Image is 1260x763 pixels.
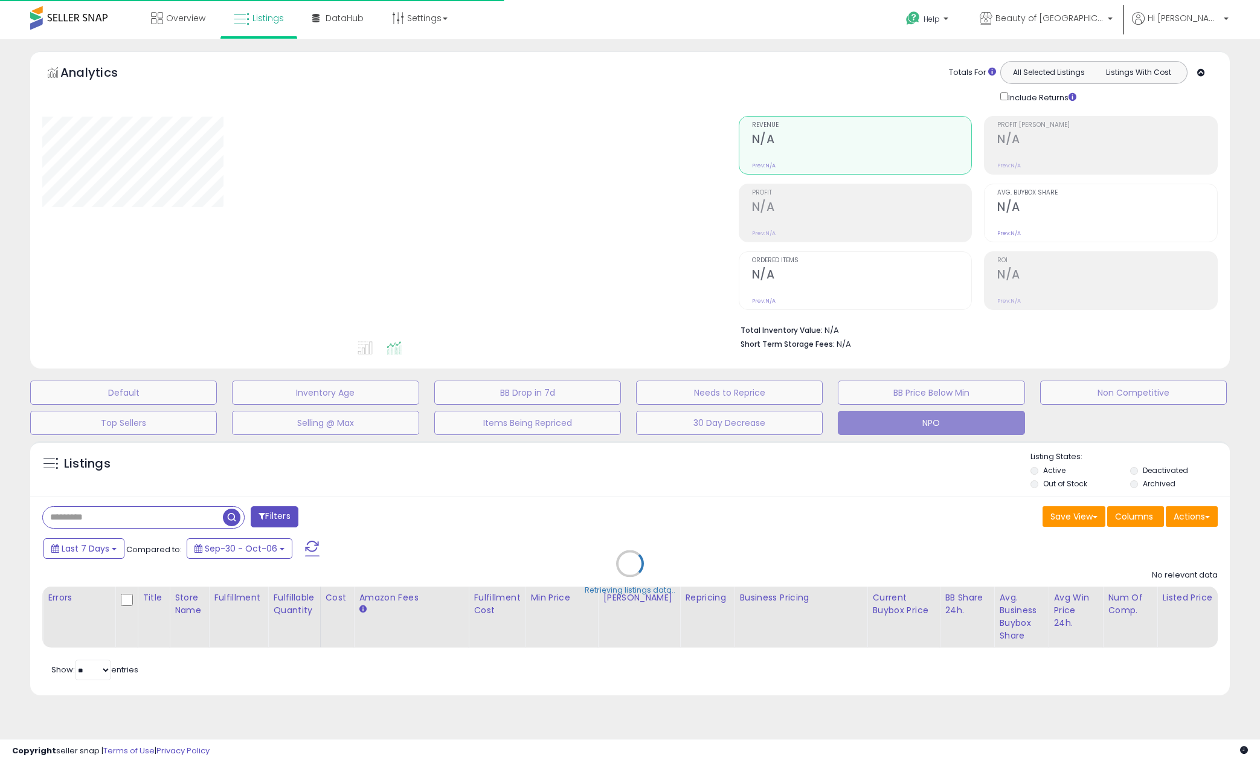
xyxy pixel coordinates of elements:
[752,190,972,196] span: Profit
[326,12,364,24] span: DataHub
[1093,65,1183,80] button: Listings With Cost
[1040,381,1227,405] button: Non Competitive
[434,381,621,405] button: BB Drop in 7d
[752,257,972,264] span: Ordered Items
[752,268,972,284] h2: N/A
[752,297,776,304] small: Prev: N/A
[924,14,940,24] span: Help
[752,230,776,237] small: Prev: N/A
[991,90,1091,104] div: Include Returns
[636,411,823,435] button: 30 Day Decrease
[838,411,1024,435] button: NPO
[905,11,921,26] i: Get Help
[60,64,141,84] h5: Analytics
[997,230,1021,237] small: Prev: N/A
[741,339,835,349] b: Short Term Storage Fees:
[1148,12,1220,24] span: Hi [PERSON_NAME]
[232,411,419,435] button: Selling @ Max
[252,12,284,24] span: Listings
[636,381,823,405] button: Needs to Reprice
[741,322,1209,336] li: N/A
[997,268,1217,284] h2: N/A
[30,381,217,405] button: Default
[1132,12,1229,39] a: Hi [PERSON_NAME]
[752,122,972,129] span: Revenue
[997,257,1217,264] span: ROI
[997,162,1021,169] small: Prev: N/A
[585,585,675,596] div: Retrieving listings data..
[997,132,1217,149] h2: N/A
[752,162,776,169] small: Prev: N/A
[837,338,851,350] span: N/A
[995,12,1104,24] span: Beauty of [GEOGRAPHIC_DATA]
[1004,65,1094,80] button: All Selected Listings
[997,122,1217,129] span: Profit [PERSON_NAME]
[232,381,419,405] button: Inventory Age
[896,2,960,39] a: Help
[741,325,823,335] b: Total Inventory Value:
[997,297,1021,304] small: Prev: N/A
[838,381,1024,405] button: BB Price Below Min
[434,411,621,435] button: Items Being Repriced
[997,190,1217,196] span: Avg. Buybox Share
[752,200,972,216] h2: N/A
[30,411,217,435] button: Top Sellers
[752,132,972,149] h2: N/A
[166,12,205,24] span: Overview
[949,67,996,79] div: Totals For
[997,200,1217,216] h2: N/A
